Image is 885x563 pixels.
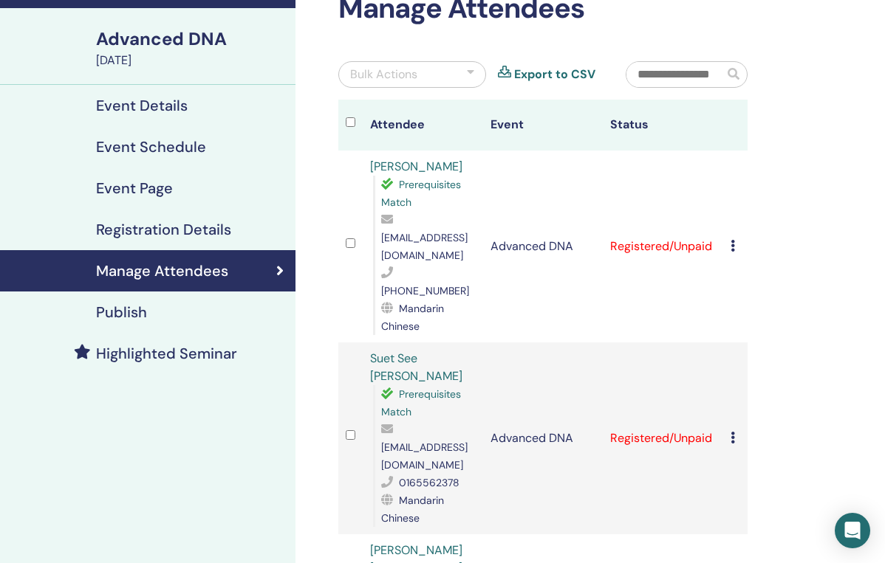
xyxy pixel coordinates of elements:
[96,52,287,69] div: [DATE]
[381,494,444,525] span: Mandarin Chinese
[381,231,468,262] span: [EMAIL_ADDRESS][DOMAIN_NAME]
[96,262,228,280] h4: Manage Attendees
[96,97,188,114] h4: Event Details
[835,513,870,548] div: Open Intercom Messenger
[381,387,461,418] span: Prerequisites Match
[483,100,604,151] th: Event
[87,27,295,69] a: Advanced DNA[DATE]
[350,66,417,83] div: Bulk Actions
[370,159,462,174] a: [PERSON_NAME]
[381,178,461,209] span: Prerequisites Match
[381,441,468,472] span: [EMAIL_ADDRESS][DOMAIN_NAME]
[381,284,469,297] span: [PHONE_NUMBER]
[96,138,206,156] h4: Event Schedule
[96,345,237,362] h4: Highlighted Seminar
[603,100,723,151] th: Status
[483,342,604,534] td: Advanced DNA
[381,302,444,333] span: Mandarin Chinese
[399,476,459,489] span: 0165562378
[370,350,462,384] a: Suet See [PERSON_NAME]
[483,151,604,342] td: Advanced DNA
[363,100,483,151] th: Attendee
[96,179,173,197] h4: Event Page
[96,303,147,321] h4: Publish
[96,27,287,52] div: Advanced DNA
[96,221,231,238] h4: Registration Details
[514,66,595,83] a: Export to CSV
